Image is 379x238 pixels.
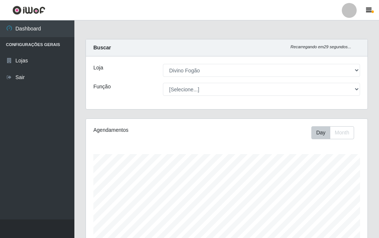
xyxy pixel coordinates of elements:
div: Agendamentos [93,126,198,134]
button: Month [330,126,354,139]
label: Loja [93,64,103,72]
div: Toolbar with button groups [311,126,360,139]
i: Recarregando em 29 segundos... [290,45,351,49]
label: Função [93,83,111,91]
strong: Buscar [93,45,111,50]
button: Day [311,126,330,139]
img: CoreUI Logo [12,6,45,15]
div: First group [311,126,354,139]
